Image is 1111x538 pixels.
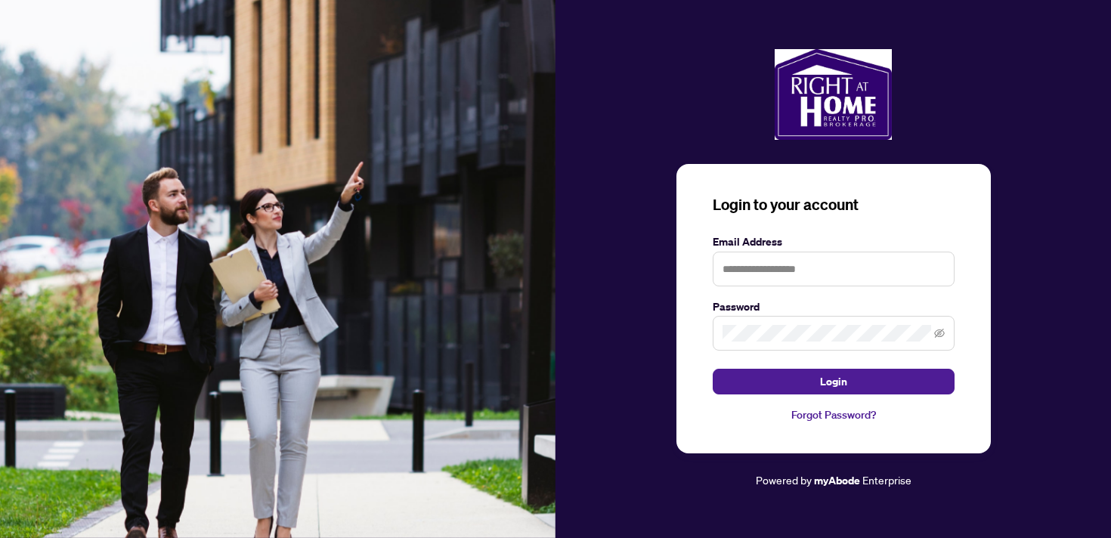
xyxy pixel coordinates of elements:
[775,49,892,140] img: ma-logo
[756,473,812,487] span: Powered by
[934,328,945,339] span: eye-invisible
[713,194,955,215] h3: Login to your account
[713,407,955,423] a: Forgot Password?
[713,298,955,315] label: Password
[713,233,955,250] label: Email Address
[814,472,860,489] a: myAbode
[713,369,955,394] button: Login
[820,369,847,394] span: Login
[862,473,911,487] span: Enterprise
